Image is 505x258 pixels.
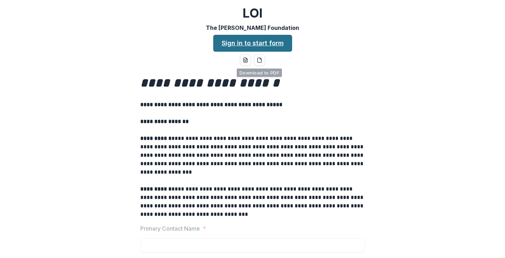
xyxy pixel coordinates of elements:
[240,54,251,66] button: word-download
[213,35,292,52] a: Sign in to start form
[254,54,265,66] button: pdf-download
[243,6,263,21] h2: LOI
[206,24,299,32] p: The [PERSON_NAME] Foundation
[140,224,200,233] p: Primary Contact Name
